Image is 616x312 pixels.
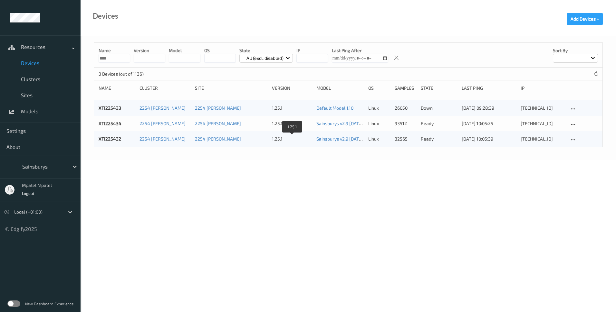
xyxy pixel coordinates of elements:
a: 2254 [PERSON_NAME] [195,105,241,111]
p: ready [421,120,457,127]
a: 2254 [PERSON_NAME] [140,136,186,142]
div: [DATE] 10:05:25 [462,120,516,127]
div: 26050 [395,105,417,111]
p: Last Ping After [332,47,388,54]
p: model [169,47,200,54]
div: [DATE] 10:05:39 [462,136,516,142]
div: Samples [395,85,417,91]
div: [DATE] 09:28:39 [462,105,516,111]
div: State [421,85,457,91]
p: down [421,105,457,111]
p: linux [368,120,390,127]
p: linux [368,105,390,111]
div: Devices [93,13,118,19]
div: Model [316,85,364,91]
p: linux [368,136,390,142]
a: 2254 [PERSON_NAME] [195,121,241,126]
p: version [134,47,165,54]
div: [TECHNICAL_ID] [521,120,564,127]
div: ip [521,85,564,91]
a: XTI225432 [99,136,121,142]
a: XTI225434 [99,121,121,126]
p: Name [99,47,130,54]
a: XTI225433 [99,105,121,111]
div: OS [368,85,390,91]
div: 1.25.1 [272,105,312,111]
p: ready [421,136,457,142]
p: All (excl. disabled) [244,55,286,61]
p: 3 Devices (out of 1136) [99,71,147,77]
div: 1.25.1 [272,120,312,127]
p: IP [296,47,328,54]
a: 2254 [PERSON_NAME] [195,136,241,142]
div: [TECHNICAL_ID] [521,105,564,111]
div: 1.25.1 [272,136,312,142]
div: version [272,85,312,91]
a: Default Model 1.10 [316,105,353,111]
div: Name [99,85,135,91]
div: 32565 [395,136,417,142]
a: Sainsburys v2.9 [DATE] 10:55 Auto Save [316,121,396,126]
div: [TECHNICAL_ID] [521,136,564,142]
p: Sort by [553,47,598,54]
div: Cluster [140,85,190,91]
div: 93512 [395,120,417,127]
p: State [239,47,293,54]
a: 2254 [PERSON_NAME] [140,105,186,111]
div: Site [195,85,268,91]
a: Sainsburys v2.9 [DATE] 10:55 Auto Save [316,136,396,142]
p: OS [204,47,236,54]
a: 2254 [PERSON_NAME] [140,121,186,126]
div: Last Ping [462,85,516,91]
button: Add Devices + [567,13,603,25]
